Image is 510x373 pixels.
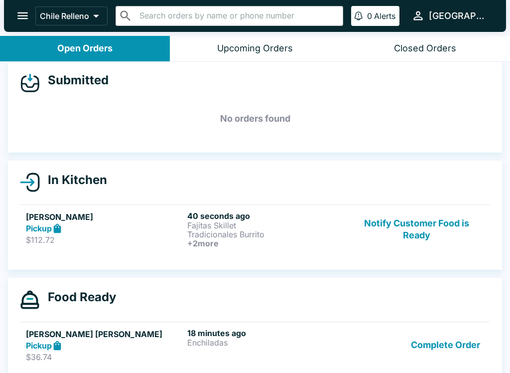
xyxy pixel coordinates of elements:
p: $36.74 [26,352,183,362]
div: Closed Orders [394,43,456,54]
strong: Pickup [26,223,52,233]
h4: Food Ready [40,290,116,305]
a: [PERSON_NAME] [PERSON_NAME]Pickup$36.7418 minutes agoEnchiladasComplete Order [20,322,490,369]
p: Enchiladas [187,338,345,347]
h6: 18 minutes ago [187,328,345,338]
p: Chile Relleno [40,11,89,21]
strong: Pickup [26,341,52,351]
p: Fajitas Skillet [187,221,345,230]
button: open drawer [10,3,35,28]
h5: No orders found [20,101,490,137]
button: Chile Relleno [35,6,108,25]
h6: 40 seconds ago [187,211,345,221]
button: Complete Order [407,328,484,363]
p: $112.72 [26,235,183,245]
p: Alerts [374,11,395,21]
div: Open Orders [57,43,113,54]
input: Search orders by name or phone number [136,9,339,23]
a: [PERSON_NAME]Pickup$112.7240 seconds agoFajitas SkilletTradicionales Burrito+2moreNotify Customer... [20,204,490,254]
h4: Submitted [40,73,109,88]
h4: In Kitchen [40,173,107,187]
button: [GEOGRAPHIC_DATA] [407,5,494,26]
h6: + 2 more [187,239,345,248]
p: Tradicionales Burrito [187,230,345,239]
h5: [PERSON_NAME] [PERSON_NAME] [26,328,183,340]
button: Notify Customer Food is Ready [349,211,484,248]
p: 0 [367,11,372,21]
h5: [PERSON_NAME] [26,211,183,223]
div: Upcoming Orders [217,43,293,54]
div: [GEOGRAPHIC_DATA] [429,10,490,22]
